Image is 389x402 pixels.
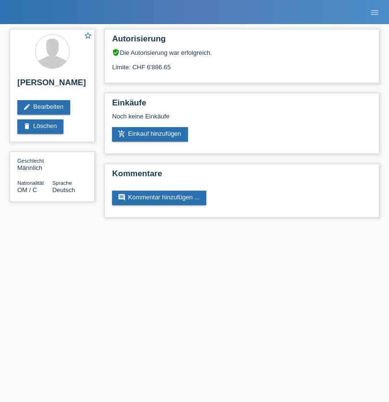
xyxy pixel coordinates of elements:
[23,103,31,111] i: edit
[17,157,52,171] div: Männlich
[17,119,63,134] a: deleteLöschen
[52,186,75,194] span: Deutsch
[23,122,31,130] i: delete
[118,194,125,201] i: comment
[52,180,72,186] span: Sprache
[370,8,379,17] i: menu
[17,158,44,164] span: Geschlecht
[112,127,188,142] a: add_shopping_cartEinkauf hinzufügen
[17,78,87,92] h2: [PERSON_NAME]
[112,98,372,113] h2: Einkäufe
[112,49,120,56] i: verified_user
[17,180,44,186] span: Nationalität
[112,56,372,71] div: Limite: CHF 6'886.65
[365,9,384,15] a: menu
[84,31,92,40] i: star_border
[112,49,372,56] div: Die Autorisierung war erfolgreich.
[112,113,372,127] div: Noch keine Einkäufe
[17,186,37,194] span: Oman / C / 01.03.2021
[84,31,92,41] a: star_border
[112,191,206,205] a: commentKommentar hinzufügen ...
[112,169,372,183] h2: Kommentare
[118,130,125,138] i: add_shopping_cart
[112,34,372,49] h2: Autorisierung
[17,100,70,115] a: editBearbeiten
